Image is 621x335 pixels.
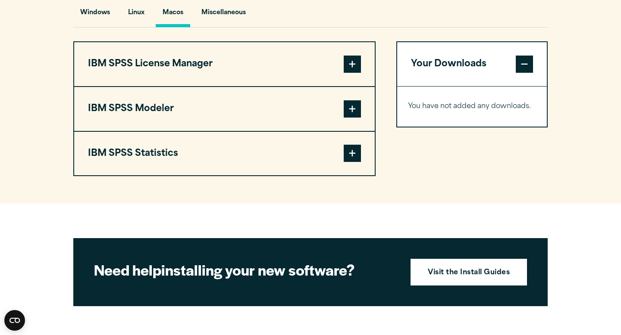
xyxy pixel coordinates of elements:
a: Visit the Install Guides [411,259,527,285]
button: Windows [73,3,117,27]
strong: Need help [94,259,161,280]
button: Macos [156,3,190,27]
p: You have not added any downloads. [408,100,536,113]
button: IBM SPSS Modeler [74,87,375,131]
button: Linux [121,3,151,27]
h2: installing your new software? [94,260,396,279]
button: Your Downloads [397,42,547,86]
button: IBM SPSS License Manager [74,42,375,86]
button: IBM SPSS Statistics [74,132,375,176]
button: Open CMP widget [4,310,25,331]
strong: Visit the Install Guides [428,267,510,279]
div: Your Downloads [397,86,547,127]
button: Miscellaneous [194,3,253,27]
